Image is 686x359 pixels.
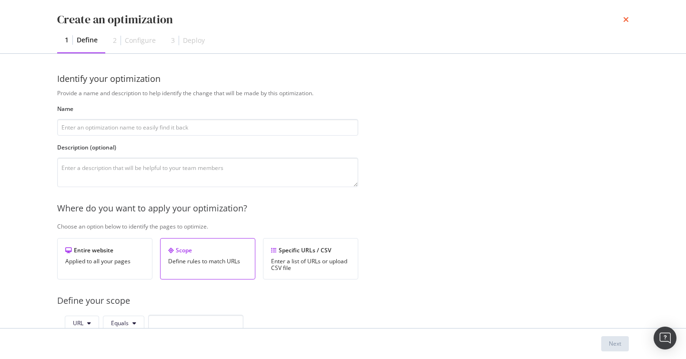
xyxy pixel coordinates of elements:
input: Enter an optimization name to easily find it back [57,119,358,136]
div: Define rules to match URLs [168,258,247,265]
button: Equals [103,316,144,331]
div: Choose an option below to identify the pages to optimize. [57,222,676,230]
div: Create an optimization [57,11,173,28]
div: Provide a name and description to help identify the change that will be made by this optimization. [57,89,676,97]
div: Open Intercom Messenger [654,327,676,349]
div: Next [609,339,621,348]
span: Equals [111,319,129,327]
div: Applied to all your pages [65,258,144,265]
div: times [623,11,629,28]
button: URL [65,316,99,331]
button: Next [601,336,629,351]
div: Scope [168,246,247,254]
label: Description (optional) [57,143,358,151]
span: URL [73,319,83,327]
label: Name [57,105,358,113]
div: Entire website [65,246,144,254]
div: Configure [125,36,156,45]
div: 2 [113,36,117,45]
div: Where do you want to apply your optimization? [57,202,676,215]
div: 1 [65,35,69,45]
div: Define your scope [57,295,676,307]
div: 3 [171,36,175,45]
div: Deploy [183,36,205,45]
div: Define [77,35,98,45]
div: Specific URLs / CSV [271,246,350,254]
div: Identify your optimization [57,73,629,85]
div: Enter a list of URLs or upload CSV file [271,258,350,271]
